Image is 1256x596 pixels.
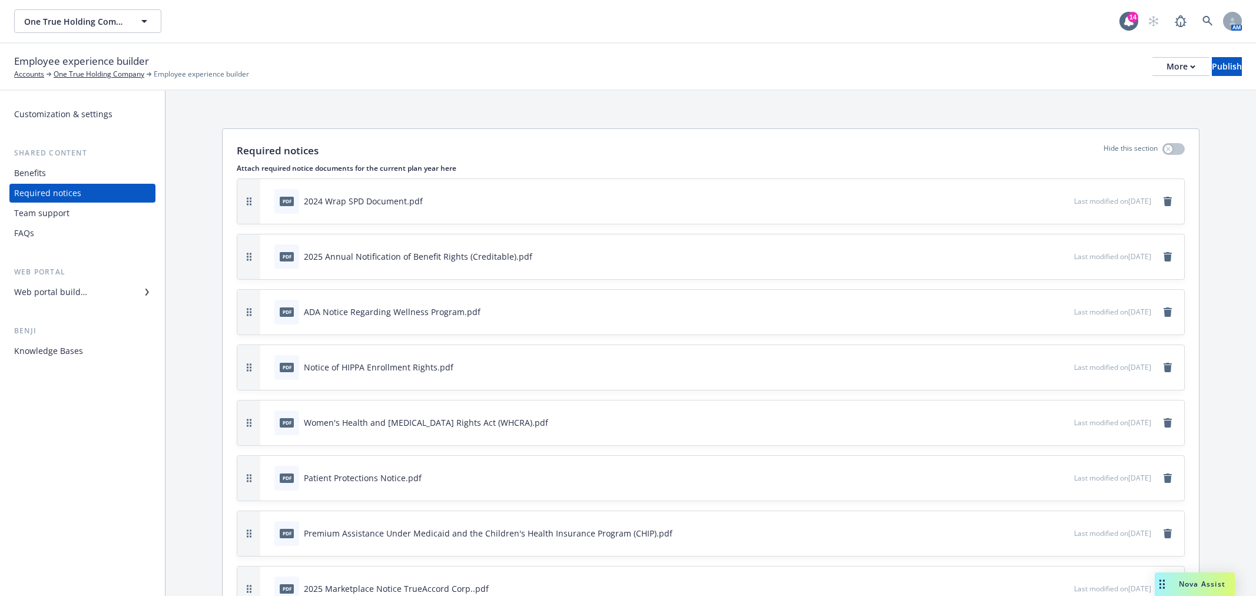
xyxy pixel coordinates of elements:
[1074,251,1151,261] span: Last modified on [DATE]
[280,363,294,372] span: pdf
[1161,360,1175,375] a: remove
[14,69,44,80] a: Accounts
[1040,472,1049,484] button: download file
[304,250,532,263] div: 2025 Annual Notification of Benefit Rights (Creditable).pdf
[1074,196,1151,206] span: Last modified on [DATE]
[1212,58,1242,75] div: Publish
[1161,305,1175,319] a: remove
[304,306,480,318] div: ADA Notice Regarding Wellness Program.pdf
[1059,195,1069,207] button: preview file
[14,54,149,69] span: Employee experience builder
[280,584,294,593] span: pdf
[1161,194,1175,208] a: remove
[304,527,672,539] div: Premium Assistance Under Medicaid and the Children's Health Insurance Program (CHIP).pdf
[1155,572,1235,596] button: Nova Assist
[1196,9,1219,33] a: Search
[9,147,155,159] div: Shared content
[304,361,453,373] div: Notice of HIPPA Enrollment Rights.pdf
[1074,418,1151,428] span: Last modified on [DATE]
[24,15,126,28] span: One True Holding Company
[1059,416,1069,429] button: preview file
[1074,473,1151,483] span: Last modified on [DATE]
[14,9,161,33] button: One True Holding Company
[9,224,155,243] a: FAQs
[14,224,34,243] div: FAQs
[1103,143,1158,158] p: Hide this section
[280,197,294,206] span: pdf
[304,472,422,484] div: Patient Protections Notice.pdf
[14,283,87,302] div: Web portal builder
[1040,582,1049,595] button: download file
[304,195,423,207] div: 2024 Wrap SPD Document.pdf
[1040,527,1049,539] button: download file
[1128,12,1138,22] div: 14
[1074,307,1151,317] span: Last modified on [DATE]
[1166,58,1195,75] div: More
[154,69,249,80] span: Employee experience builder
[1059,582,1069,595] button: preview file
[1161,416,1175,430] a: remove
[1212,57,1242,76] button: Publish
[9,184,155,203] a: Required notices
[1169,9,1192,33] a: Report a Bug
[280,418,294,427] span: pdf
[1040,250,1049,263] button: download file
[280,529,294,538] span: pdf
[1074,362,1151,372] span: Last modified on [DATE]
[1040,195,1049,207] button: download file
[1155,572,1169,596] div: Drag to move
[1040,416,1049,429] button: download file
[1040,306,1049,318] button: download file
[9,204,155,223] a: Team support
[9,283,155,302] a: Web portal builder
[304,582,489,595] div: 2025 Marketplace Notice TrueAccord Corp..pdf
[1059,306,1069,318] button: preview file
[1059,472,1069,484] button: preview file
[280,307,294,316] span: pdf
[1161,527,1175,541] a: remove
[9,266,155,278] div: Web portal
[237,143,319,158] p: Required notices
[9,325,155,337] div: Benji
[9,105,155,124] a: Customization & settings
[304,416,548,429] div: Women's Health and [MEDICAL_DATA] Rights Act (WHCRA).pdf
[1040,361,1049,373] button: download file
[280,474,294,482] span: pdf
[1179,579,1225,589] span: Nova Assist
[1152,57,1209,76] button: More
[1059,250,1069,263] button: preview file
[14,105,112,124] div: Customization & settings
[1074,584,1151,594] span: Last modified on [DATE]
[1074,528,1151,538] span: Last modified on [DATE]
[14,342,83,360] div: Knowledge Bases
[14,184,81,203] div: Required notices
[9,342,155,360] a: Knowledge Bases
[14,164,46,183] div: Benefits
[1142,9,1165,33] a: Start snowing
[280,252,294,261] span: pdf
[14,204,69,223] div: Team support
[237,163,1185,173] p: Attach required notice documents for the current plan year here
[1059,361,1069,373] button: preview file
[1161,471,1175,485] a: remove
[9,164,155,183] a: Benefits
[1161,250,1175,264] a: remove
[1059,527,1069,539] button: preview file
[54,69,144,80] a: One True Holding Company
